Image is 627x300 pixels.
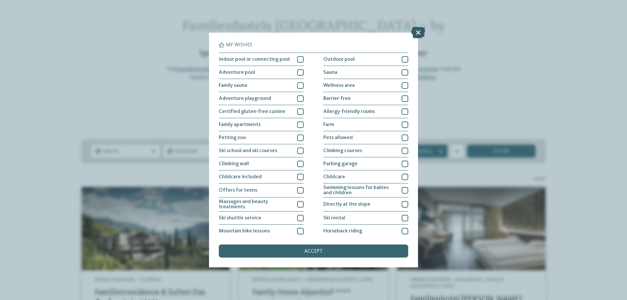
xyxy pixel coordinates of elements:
span: Sauna [323,70,337,75]
span: Parking garage [323,161,358,166]
span: Family sauna [219,83,247,88]
span: Pets allowed [323,135,353,140]
span: Offers for teens [219,188,257,193]
span: Wellness area [323,83,355,88]
span: Allergy-friendly rooms [323,109,375,114]
span: Directly at the slope [323,202,370,207]
span: Outdoor pool [323,57,355,62]
span: Certified gluten-free cuisine [219,109,285,114]
span: Horseback riding [323,229,362,234]
span: Adventure playground [219,96,271,101]
span: Mountain bike lessons [219,229,270,234]
span: Swimming lessons for babies and children [323,185,397,196]
span: Family apartments [219,122,261,127]
span: Childcare [323,174,345,180]
span: Ski school and ski courses [219,148,277,153]
span: My wishes [226,42,252,48]
span: Massages and beauty treatments [219,199,292,210]
span: Climbing courses [323,148,362,153]
span: Adventure pool [219,70,255,75]
span: Ski shuttle service [219,215,261,221]
span: Farm [323,122,334,127]
span: Ski rental [323,215,345,221]
span: accept [304,249,323,254]
span: Barrier-free [323,96,351,101]
span: Childcare included [219,174,262,180]
span: Indoor pool or connecting pool [219,57,290,62]
span: Climbing wall [219,161,249,166]
span: Petting zoo [219,135,246,140]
